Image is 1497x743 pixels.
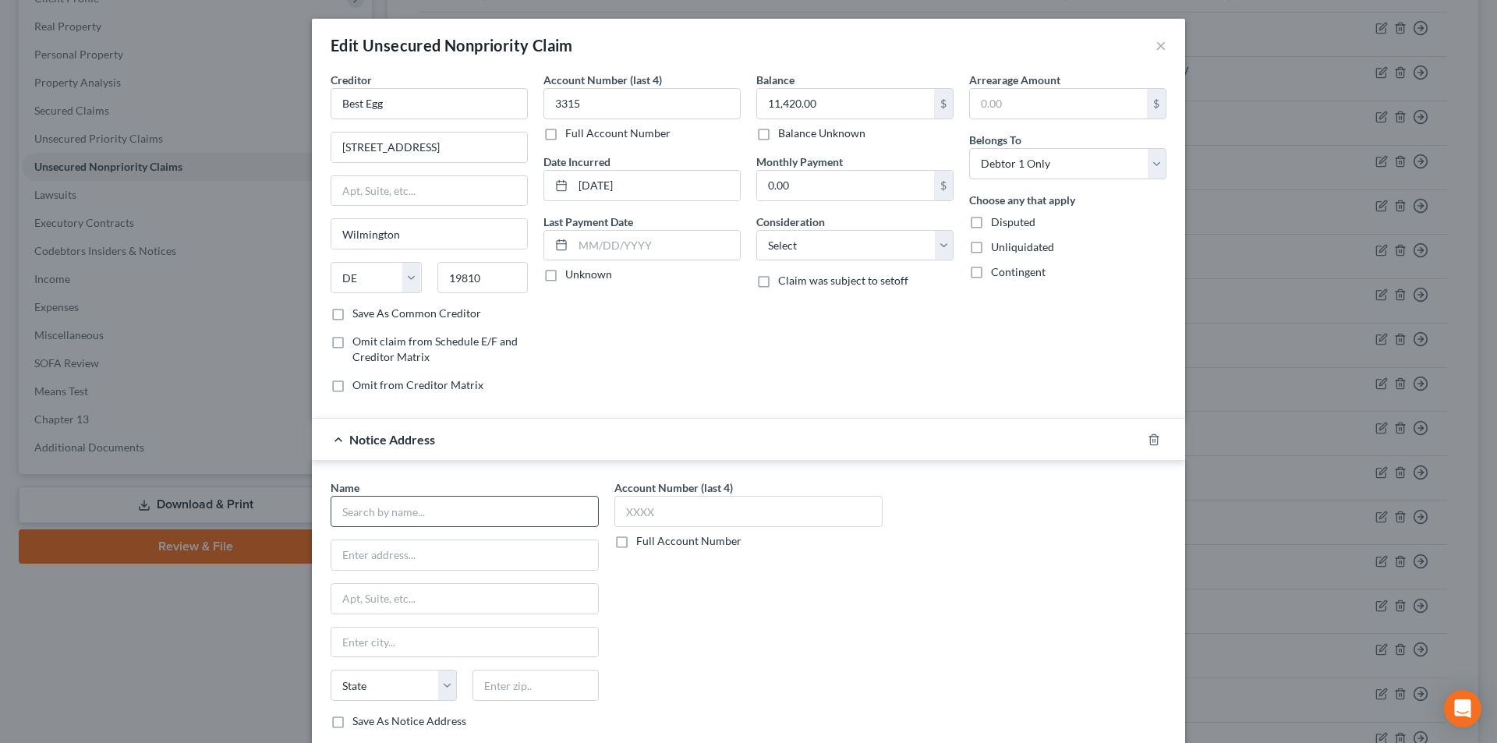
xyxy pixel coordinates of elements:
[969,133,1021,147] span: Belongs To
[543,88,741,119] input: XXXX
[969,72,1060,88] label: Arrearage Amount
[778,126,865,141] label: Balance Unknown
[614,479,733,496] label: Account Number (last 4)
[349,432,435,447] span: Notice Address
[331,219,527,249] input: Enter city...
[352,713,466,729] label: Save As Notice Address
[1444,690,1481,727] div: Open Intercom Messenger
[331,73,372,87] span: Creditor
[565,267,612,282] label: Unknown
[331,496,599,527] input: Search by name...
[543,72,662,88] label: Account Number (last 4)
[991,265,1046,278] span: Contingent
[352,378,483,391] span: Omit from Creditor Matrix
[437,262,529,293] input: Enter zip...
[778,274,908,287] span: Claim was subject to setoff
[614,496,883,527] input: XXXX
[331,540,598,570] input: Enter address...
[331,176,527,206] input: Apt, Suite, etc...
[331,88,528,119] input: Search creditor by name...
[331,584,598,614] input: Apt, Suite, etc...
[991,240,1054,253] span: Unliquidated
[1155,36,1166,55] button: ×
[543,154,610,170] label: Date Incurred
[352,306,481,321] label: Save As Common Creditor
[969,192,1075,208] label: Choose any that apply
[573,171,740,200] input: MM/DD/YYYY
[934,171,953,200] div: $
[970,89,1147,119] input: 0.00
[331,133,527,162] input: Enter address...
[934,89,953,119] div: $
[636,533,741,549] label: Full Account Number
[331,481,359,494] span: Name
[757,171,934,200] input: 0.00
[331,34,573,56] div: Edit Unsecured Nonpriority Claim
[565,126,671,141] label: Full Account Number
[331,628,598,657] input: Enter city...
[543,214,633,230] label: Last Payment Date
[573,231,740,260] input: MM/DD/YYYY
[756,214,825,230] label: Consideration
[757,89,934,119] input: 0.00
[1147,89,1166,119] div: $
[991,215,1035,228] span: Disputed
[472,670,599,701] input: Enter zip..
[352,334,518,363] span: Omit claim from Schedule E/F and Creditor Matrix
[756,72,795,88] label: Balance
[756,154,843,170] label: Monthly Payment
